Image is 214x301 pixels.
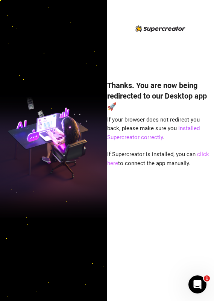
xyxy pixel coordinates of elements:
span: If your browser does not redirect you back, please make sure you . [107,116,200,141]
a: installed Supercreator correctly [107,125,200,141]
a: click here [107,151,209,167]
iframe: Intercom live chat [188,275,206,293]
span: 1 [204,275,210,281]
span: If Supercreator is installed, you can to connect the app manually. [107,151,209,167]
img: logo-BBDzfeDw.svg [135,25,185,32]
